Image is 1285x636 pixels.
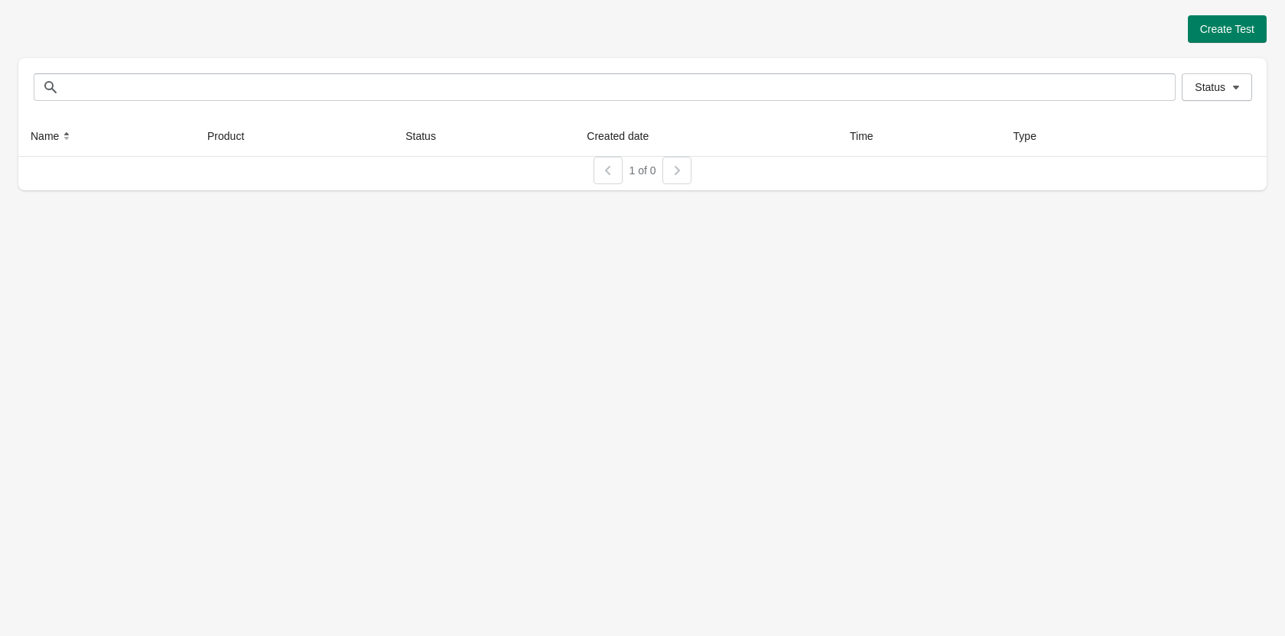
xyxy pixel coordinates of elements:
button: Status [1182,73,1252,101]
button: Time [844,122,895,150]
span: Create Test [1200,23,1254,35]
button: Name [24,122,80,150]
button: Status [399,122,457,150]
span: 1 of 0 [629,164,656,177]
button: Create Test [1188,15,1267,43]
button: Type [1007,122,1058,150]
span: Status [1195,81,1225,93]
button: Product [201,122,265,150]
button: Created date [581,122,670,150]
